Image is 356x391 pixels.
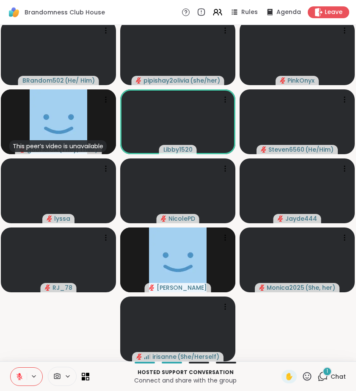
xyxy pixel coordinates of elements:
[285,372,293,382] span: ✋
[157,283,207,292] span: [PERSON_NAME]
[261,147,267,153] span: audio-muted
[47,216,52,222] span: audio-muted
[94,376,276,385] p: Connect and share with the group
[161,216,167,222] span: audio-muted
[163,145,193,154] span: Libby1520
[7,5,21,19] img: ShareWell Logomark
[30,89,87,154] img: gabrielCA
[168,214,195,223] span: NicolePD
[285,214,317,223] span: Jayde444
[94,369,276,376] p: Hosted support conversation
[136,78,142,83] span: audio-muted
[177,352,219,361] span: ( She/Herself )
[9,140,107,152] div: This peer’s video is unavailable
[190,76,220,85] span: ( she/her )
[278,216,284,222] span: audio-muted
[136,354,142,360] span: audio-muted
[25,8,105,17] span: Brandomness Club House
[241,8,258,17] span: Rules
[52,283,72,292] span: RJ_78
[276,8,301,17] span: Agenda
[152,352,177,361] span: irisanne
[331,372,346,381] span: Chat
[45,285,51,291] span: audio-muted
[149,227,207,292] img: Lorena
[268,145,304,154] span: Steven6560
[22,76,64,85] span: BRandom502
[305,283,335,292] span: ( She, her )
[280,78,286,83] span: audio-muted
[149,285,155,291] span: audio-muted
[326,368,328,375] span: 1
[325,8,342,17] span: Leave
[144,76,189,85] span: pipishay2olivia
[287,76,315,85] span: PinkOnyx
[259,285,265,291] span: audio-muted
[305,145,334,154] span: ( He/Him )
[65,76,95,85] span: ( He/ Him )
[54,214,70,223] span: lyssa
[267,283,304,292] span: Monica2025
